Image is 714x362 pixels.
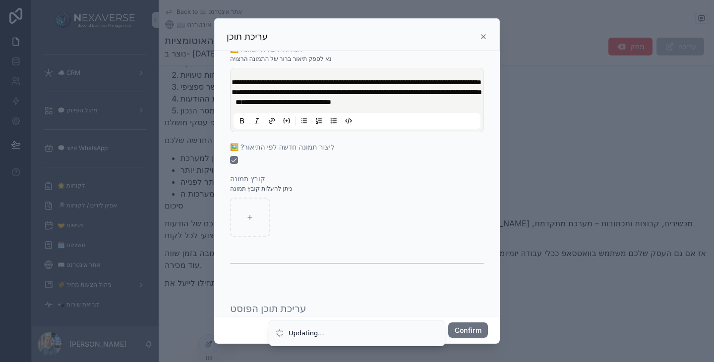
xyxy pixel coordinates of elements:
[230,185,292,193] span: ניתן להעלות קובץ תמונה
[227,31,268,43] h3: עריכת תוכן
[230,55,331,63] span: נא לספק תיאור ברור של התמונה הרצויה
[230,315,346,325] span: ניתן לערוך את הכותרת ואת תוכן הפוסט
[230,174,265,183] span: קובץ תמונה
[230,143,335,151] span: 🖼️ ?ליצור תמונה חדשה לפי התיאור
[230,302,346,315] h1: עריכת תוכן הפוסט
[289,328,324,338] div: Updating...
[448,322,488,338] button: Confirm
